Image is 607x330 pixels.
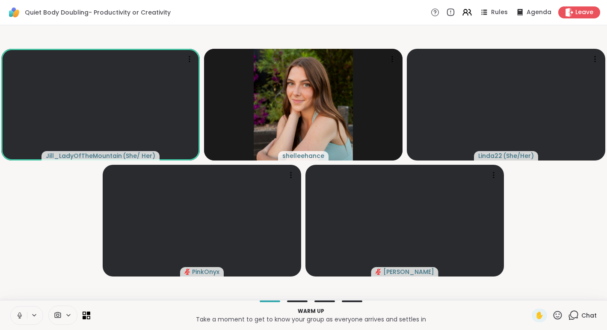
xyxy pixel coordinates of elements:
img: shelleehance [254,49,353,161]
p: Warm up [95,307,527,315]
span: PinkOnyx [192,268,219,276]
span: ( She/ Her ) [123,152,155,160]
span: audio-muted [376,269,382,275]
img: ShareWell Logomark [7,5,21,20]
span: Jill_LadyOfTheMountain [46,152,122,160]
span: Leave [575,8,593,17]
span: Quiet Body Doubling- Productivity or Creativity [25,8,171,17]
span: Rules [491,8,508,17]
span: Chat [581,311,597,320]
span: shelleehance [282,152,324,160]
p: Take a moment to get to know your group as everyone arrives and settles in [95,315,527,324]
span: ✋ [535,310,544,321]
span: Linda22 [478,152,502,160]
span: ( She/Her ) [503,152,534,160]
span: audio-muted [184,269,190,275]
span: [PERSON_NAME] [383,268,434,276]
span: Agenda [527,8,551,17]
